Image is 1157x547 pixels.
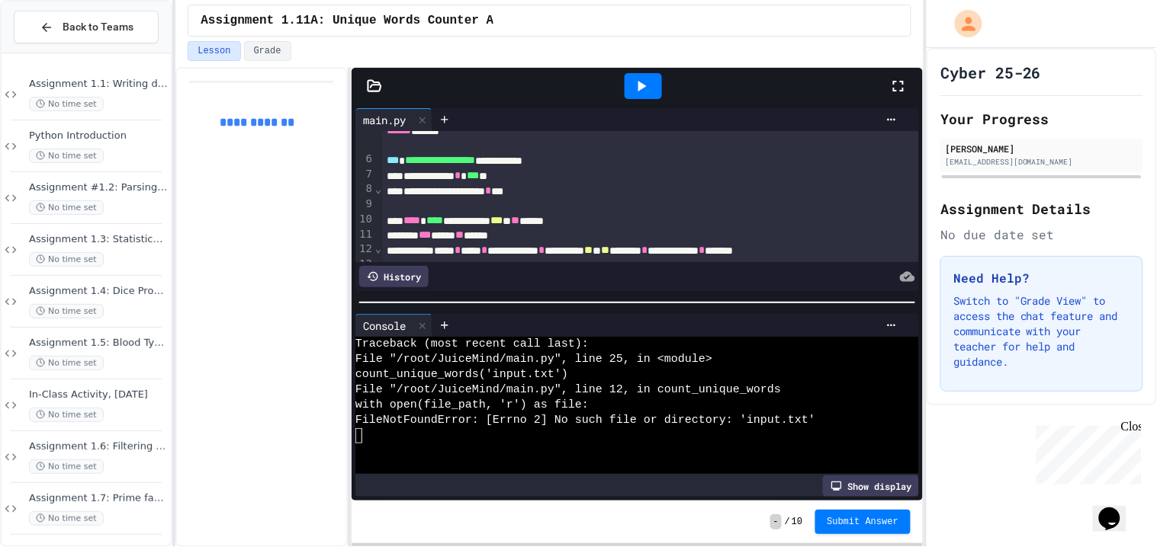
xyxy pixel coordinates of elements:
span: No time set [29,200,104,215]
span: Assignment 1.4: Dice Probabilities [29,285,168,298]
h1: Cyber 25-26 [940,62,1041,83]
button: Submit Answer [815,510,911,534]
div: 8 [355,181,374,197]
p: Switch to "Grade View" to access the chat feature and communicate with your teacher for help and ... [953,293,1130,369]
span: File "/root/JuiceMind/main.py", line 12, in count_unique_words [355,382,781,398]
iframe: chat widget [1030,420,1142,485]
h2: Your Progress [940,108,1143,130]
span: In-Class Activity, [DATE] [29,389,168,401]
span: No time set [29,511,104,526]
iframe: chat widget [1093,486,1142,532]
button: Lesson [188,41,240,61]
button: Grade [244,41,291,61]
span: count_unique_words('input.txt') [355,367,568,382]
div: No due date set [940,226,1143,244]
div: History [359,266,429,287]
span: Fold line [374,183,382,195]
h3: Need Help? [953,269,1130,287]
div: Console [355,314,432,337]
div: 13 [355,257,374,272]
div: Console [355,318,413,334]
div: 11 [355,227,374,242]
span: No time set [29,408,104,422]
span: No time set [29,97,104,111]
div: main.py [355,108,432,131]
button: Back to Teams [14,11,159,43]
span: Assignment 1.7: Prime factorization [29,492,168,505]
span: with open(file_path, 'r') as file: [355,398,589,413]
span: Assignment #1.2: Parsing Time Data [29,181,168,194]
span: File "/root/JuiceMind/main.py", line 25, in <module> [355,352,712,367]
span: No time set [29,149,104,163]
span: Assignment 1.11A: Unique Words Counter A [201,11,493,30]
div: Show display [823,475,919,497]
span: No time set [29,252,104,267]
span: Assignment 1.6: Filtering IP Addresses [29,440,168,453]
span: No time set [29,459,104,474]
div: [PERSON_NAME] [945,142,1139,155]
div: 9 [355,197,374,212]
span: 10 [792,516,802,528]
div: 7 [355,167,374,182]
div: main.py [355,112,413,128]
span: Submit Answer [828,516,899,528]
span: Assignment 1.3: Statistical Calculations [29,233,168,246]
span: Assignment 1.5: Blood Type Data [29,337,168,350]
span: Back to Teams [63,19,133,35]
div: My Account [939,6,986,41]
div: 12 [355,242,374,257]
div: 6 [355,152,374,167]
span: No time set [29,304,104,318]
span: No time set [29,356,104,370]
span: Traceback (most recent call last): [355,337,589,352]
span: Fold line [374,242,382,254]
span: FileNotFoundError: [Errno 2] No such file or directory: 'input.txt' [355,413,815,428]
span: Fold line [374,258,382,270]
h2: Assignment Details [940,198,1143,219]
div: Chat with us now!Close [6,6,105,97]
span: Python Introduction [29,130,168,142]
div: [EMAIL_ADDRESS][DOMAIN_NAME] [945,156,1139,168]
span: / [785,516,790,528]
span: Assignment 1.1: Writing data to a file [29,78,168,91]
span: - [770,514,782,529]
div: 10 [355,212,374,227]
